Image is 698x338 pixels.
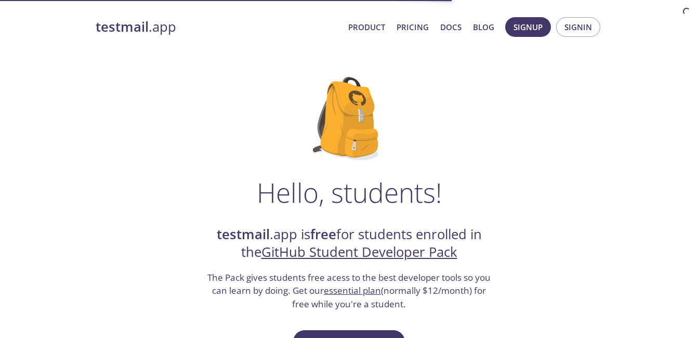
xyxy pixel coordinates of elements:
[206,226,492,262] h2: .app is for students enrolled in the
[564,20,592,34] span: Signin
[206,271,492,311] h3: The Pack gives students free acess to the best developer tools so you can learn by doing. Get our...
[513,20,543,34] span: Signup
[473,20,494,34] a: Blog
[440,20,462,34] a: Docs
[556,17,600,37] button: Signin
[348,20,385,34] a: Product
[96,18,149,36] strong: testmail
[313,77,385,160] img: github-student-backpack.png
[310,225,336,243] strong: free
[96,18,340,36] a: testmail.app
[257,177,442,208] h1: Hello, students!
[397,20,429,34] a: Pricing
[217,225,270,243] strong: testmail
[505,17,551,37] button: Signup
[261,243,457,261] a: GitHub Student Developer Pack
[324,284,381,296] a: essential plan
